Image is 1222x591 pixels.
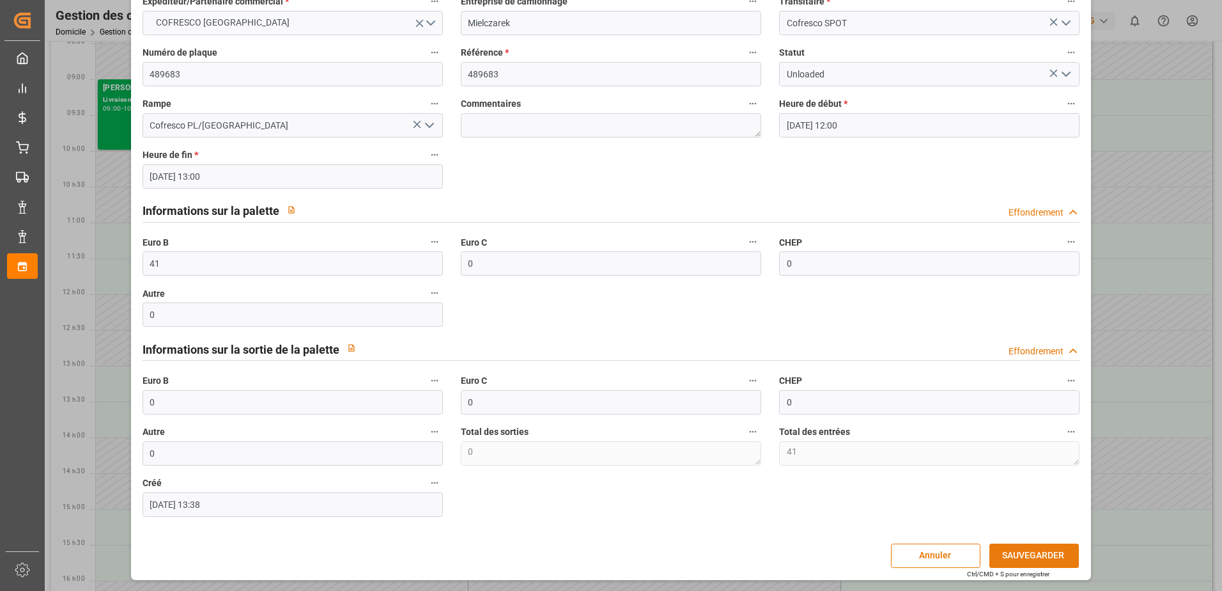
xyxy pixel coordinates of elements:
[779,47,805,58] font: Statut
[143,237,169,248] font: Euro B
[143,11,443,35] button: Ouvrir le menu
[745,372,761,389] button: Euro C
[745,95,761,112] button: Commentaires
[143,427,165,437] font: Autre
[1063,233,1079,250] button: CHEP
[745,423,761,440] button: Total des sorties
[1056,65,1075,84] button: Ouvrir le menu
[1056,13,1075,33] button: Ouvrir le menu
[339,336,364,360] button: View description
[461,237,487,248] font: Euro C
[1063,423,1079,440] button: Total des entrées
[1063,95,1079,112] button: Heure de début *
[779,427,850,437] font: Total des entrées
[891,544,980,568] button: Annuler
[143,375,169,386] font: Euro B
[779,62,1079,86] input: Type à rechercher/sélectionner
[426,146,443,163] button: Heure de fin *
[143,150,192,160] font: Heure de fin
[426,44,443,61] button: Numéro de plaque
[143,98,171,109] font: Rampe
[1063,372,1079,389] button: CHEP
[419,116,438,136] button: Ouvrir le menu
[426,95,443,112] button: Rampe
[779,441,1079,466] textarea: 41
[989,544,1079,568] button: SAUVEGARDER
[143,47,217,58] font: Numéro de plaque
[143,288,165,299] font: Autre
[143,113,443,138] input: Type à rechercher/sélectionner
[143,341,339,358] h2: Informations sur la sortie de la palette
[1009,345,1063,358] div: Effondrement
[967,569,1049,579] div: Ctrl/CMD + S pour enregistrer
[426,285,443,301] button: Autre
[426,475,443,491] button: Créé
[461,375,487,386] font: Euro C
[461,47,503,58] font: Référence
[779,113,1079,138] input: JJ-MM-AAAA HH :MM
[150,16,296,29] span: COFRESCO [GEOGRAPHIC_DATA]
[279,198,304,222] button: View description
[1063,44,1079,61] button: Statut
[426,233,443,250] button: Euro B
[745,44,761,61] button: Référence *
[143,478,162,488] font: Créé
[1009,206,1063,219] div: Effondrement
[461,98,521,109] font: Commentaires
[779,237,802,248] font: CHEP
[779,98,842,109] font: Heure de début
[426,372,443,389] button: Euro B
[143,202,279,219] h2: Informations sur la palette
[426,423,443,440] button: Autre
[779,375,802,386] font: CHEP
[461,427,529,437] font: Total des sorties
[143,492,443,517] input: JJ-MM-AAAA HH :MM
[461,441,761,466] textarea: 0
[745,233,761,250] button: Euro C
[143,164,443,189] input: JJ-MM-AAAA HH :MM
